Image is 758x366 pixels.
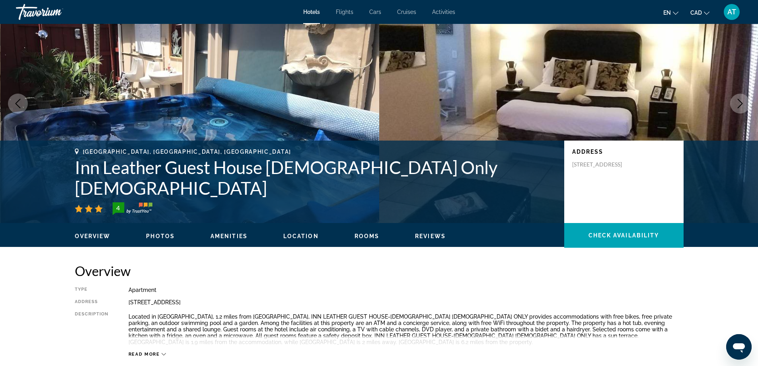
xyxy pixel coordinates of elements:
span: Location [283,233,319,239]
button: Amenities [210,233,247,240]
span: [GEOGRAPHIC_DATA], [GEOGRAPHIC_DATA], [GEOGRAPHIC_DATA] [83,149,291,155]
button: Change currency [690,7,709,18]
span: Overview [75,233,111,239]
div: Type [75,287,109,293]
div: 4 [110,203,126,213]
button: Reviews [415,233,446,240]
div: Apartment [129,287,684,293]
div: Description [75,311,109,347]
img: trustyou-badge-hor.svg [113,202,152,215]
button: User Menu [721,4,742,20]
button: Previous image [8,94,28,114]
button: Rooms [355,233,380,240]
span: Rooms [355,233,380,239]
button: Overview [75,233,111,240]
span: Photos [146,233,175,239]
h1: Inn Leather Guest House [DEMOGRAPHIC_DATA] Only [DEMOGRAPHIC_DATA] [75,157,556,198]
span: AT [727,8,736,16]
span: Check Availability [588,232,659,239]
button: Check Availability [564,223,684,248]
button: Location [283,233,319,240]
span: en [663,10,671,16]
h2: Overview [75,263,684,279]
a: Flights [336,9,353,15]
span: Reviews [415,233,446,239]
button: Next image [730,94,750,114]
p: Located in [GEOGRAPHIC_DATA], 1.2 miles from [GEOGRAPHIC_DATA], INN LEATHER GUEST HOUSE-[DEMOGRAP... [129,313,684,345]
span: CAD [690,10,702,16]
span: Amenities [210,233,247,239]
button: Read more [129,351,166,357]
button: Photos [146,233,175,240]
div: Address [75,299,109,305]
a: Hotels [303,9,320,15]
a: Cars [369,9,381,15]
iframe: Button to launch messaging window [726,334,752,360]
span: Read more [129,352,160,357]
div: [STREET_ADDRESS] [129,299,684,305]
button: Change language [663,7,678,18]
p: [STREET_ADDRESS] [572,161,636,168]
p: Address [572,149,676,155]
a: Activities [432,9,455,15]
a: Travorium [16,2,95,22]
a: Cruises [397,9,416,15]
